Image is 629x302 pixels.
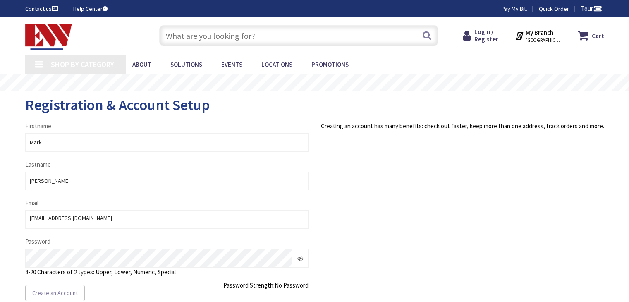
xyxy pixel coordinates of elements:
a: Help Center [73,5,108,13]
a: Login / Register [463,28,498,43]
input: What are you looking for? [159,25,438,46]
input: Firstname [25,133,309,152]
div: Password Strength: [223,281,309,290]
rs-layer: Free Same Day Pickup at 19 Locations [239,78,390,87]
span: Firstname [25,122,51,130]
span: Locations [261,60,292,68]
strong: Cart [592,28,604,43]
a: Contact us [25,5,60,13]
p: 8-20 Characters of 2 types: Upper, Lower, Numeric, Special [25,268,309,276]
a: Pay My Bill [502,5,527,13]
span: No Password [275,281,309,289]
span: Click here to show/hide password [292,249,309,268]
span: Events [221,60,242,68]
a: Cart [578,28,604,43]
p: Creating an account has many benefits: check out faster, keep more than one address, track orders... [321,122,604,130]
span: Registration & Account Setup [25,96,210,114]
span: Lastname [25,161,51,168]
span: Password [25,237,50,245]
strong: My Branch [526,29,553,36]
span: Login / Register [474,28,498,43]
input: Lastname [25,172,309,190]
span: Promotions [311,60,349,68]
img: Electrical Wholesalers, Inc. [25,24,72,50]
span: About [132,60,151,68]
a: Quick Order [539,5,569,13]
span: Shop By Category [51,60,114,69]
button: Create an Account [25,285,85,302]
span: Create an Account [32,289,78,297]
span: Tour [581,5,602,12]
div: My Branch [GEOGRAPHIC_DATA], [GEOGRAPHIC_DATA] [515,28,561,43]
div: [EMAIL_ADDRESS][DOMAIN_NAME] [25,210,309,229]
span: [GEOGRAPHIC_DATA], [GEOGRAPHIC_DATA] [526,37,561,43]
span: Email [25,199,38,207]
span: Solutions [170,60,202,68]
